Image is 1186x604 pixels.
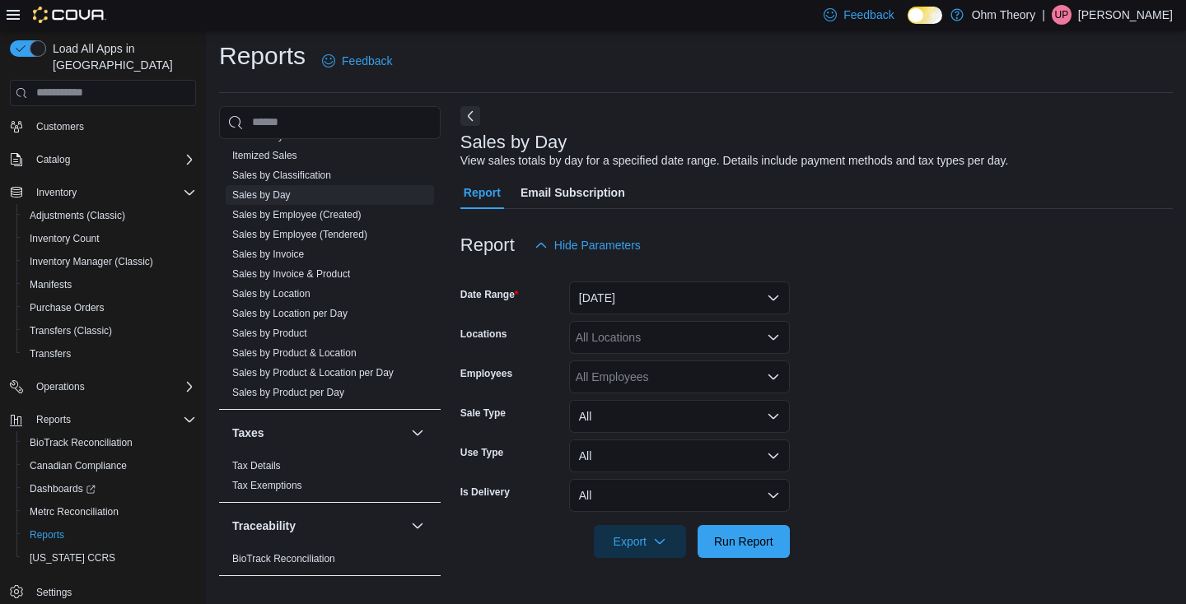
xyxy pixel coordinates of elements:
[528,229,647,262] button: Hide Parameters
[23,229,196,249] span: Inventory Count
[232,518,296,534] h3: Traceability
[23,275,78,295] a: Manifests
[30,209,125,222] span: Adjustments (Classic)
[30,377,91,397] button: Operations
[16,342,203,365] button: Transfers
[232,387,344,398] a: Sales by Product per Day
[1078,5,1173,25] p: [PERSON_NAME]
[698,525,790,558] button: Run Report
[23,298,111,318] a: Purchase Orders
[232,553,335,565] a: BioTrack Reconciliation
[30,377,196,397] span: Operations
[30,150,77,170] button: Catalog
[23,344,77,364] a: Transfers
[23,206,132,225] a: Adjustments (Classic)
[232,209,362,221] a: Sales by Employee (Created)
[232,308,348,319] a: Sales by Location per Day
[23,548,196,568] span: Washington CCRS
[16,319,203,342] button: Transfers (Classic)
[767,331,780,344] button: Open list of options
[30,183,83,202] button: Inventory
[16,500,203,523] button: Metrc Reconciliation
[908,7,942,24] input: Dark Mode
[460,288,519,301] label: Date Range
[23,275,196,295] span: Manifests
[23,456,133,476] a: Canadian Compliance
[460,235,515,255] h3: Report
[16,454,203,477] button: Canadian Compliance
[46,40,196,73] span: Load All Apps in [GEOGRAPHIC_DATA]
[232,425,404,441] button: Taxes
[30,255,153,268] span: Inventory Manager (Classic)
[569,479,790,512] button: All
[30,232,100,245] span: Inventory Count
[3,408,203,431] button: Reports
[219,39,306,72] h1: Reports
[23,456,196,476] span: Canadian Compliance
[23,479,102,499] a: Dashboards
[30,528,64,541] span: Reports
[16,477,203,500] a: Dashboards
[30,301,105,314] span: Purchase Orders
[30,347,71,360] span: Transfers
[30,459,127,472] span: Canadian Compliance
[460,132,567,152] h3: Sales by Day
[232,130,283,142] a: End Of Day
[30,410,77,430] button: Reports
[30,410,196,430] span: Reports
[16,296,203,319] button: Purchase Orders
[3,114,203,138] button: Customers
[594,525,686,558] button: Export
[232,367,394,379] a: Sales by Product & Location per Day
[16,523,203,546] button: Reports
[30,505,119,518] span: Metrc Reconciliation
[1055,5,1069,25] span: UP
[1042,5,1045,25] p: |
[464,176,501,209] span: Report
[460,152,1009,170] div: View sales totals by day for a specified date range. Details include payment methods and tax type...
[972,5,1036,25] p: Ohm Theory
[23,548,122,568] a: [US_STATE] CCRS
[30,117,91,137] a: Customers
[232,328,307,339] a: Sales by Product
[36,120,84,133] span: Customers
[460,328,507,341] label: Locations
[232,268,350,280] a: Sales by Invoice & Product
[232,189,291,201] a: Sales by Day
[408,423,427,443] button: Taxes
[23,229,106,249] a: Inventory Count
[232,347,357,359] a: Sales by Product & Location
[23,344,196,364] span: Transfers
[460,106,480,126] button: Next
[33,7,106,23] img: Cova
[843,7,894,23] span: Feedback
[569,439,790,472] button: All
[232,170,331,181] a: Sales by Classification
[23,206,196,225] span: Adjustments (Classic)
[30,324,112,337] span: Transfers (Classic)
[36,586,72,599] span: Settings
[30,183,196,202] span: Inventory
[16,204,203,227] button: Adjustments (Classic)
[23,525,71,545] a: Reports
[767,370,780,383] button: Open list of options
[30,551,115,565] span: [US_STATE] CCRS
[460,367,512,380] label: Employees
[23,479,196,499] span: Dashboards
[219,549,441,575] div: Traceability
[30,436,133,449] span: BioTrack Reconciliation
[604,525,676,558] span: Export
[30,278,72,291] span: Manifests
[16,250,203,273] button: Inventory Manager (Classic)
[460,407,506,420] label: Sale Type
[23,433,196,453] span: BioTrack Reconciliation
[408,516,427,536] button: Traceability
[232,480,302,491] a: Tax Exemptions
[30,581,196,602] span: Settings
[232,249,304,260] a: Sales by Invoice
[36,380,85,393] span: Operations
[342,53,392,69] span: Feedback
[569,400,790,433] button: All
[23,321,119,341] a: Transfers (Classic)
[30,150,196,170] span: Catalog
